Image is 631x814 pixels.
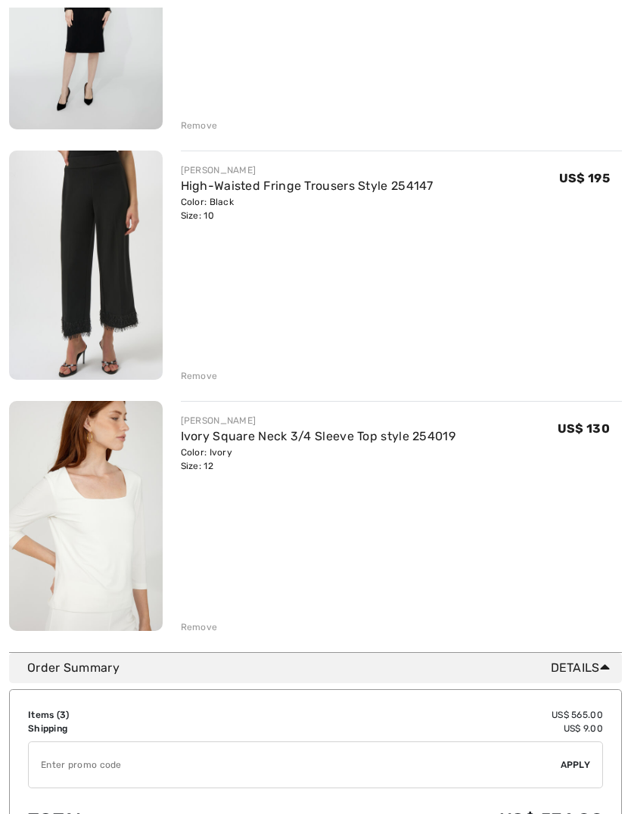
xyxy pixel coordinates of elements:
[9,401,163,631] img: Ivory Square Neck 3/4 Sleeve Top style 254019
[558,421,610,436] span: US$ 130
[28,722,236,735] td: Shipping
[181,414,456,427] div: [PERSON_NAME]
[561,758,591,772] span: Apply
[181,195,434,222] div: Color: Black Size: 10
[181,369,218,383] div: Remove
[181,179,434,193] a: High-Waisted Fringe Trousers Style 254147
[559,171,610,185] span: US$ 195
[181,620,218,634] div: Remove
[181,119,218,132] div: Remove
[181,163,434,177] div: [PERSON_NAME]
[29,742,561,788] input: Promo code
[181,429,456,443] a: Ivory Square Neck 3/4 Sleeve Top style 254019
[9,151,163,380] img: High-Waisted Fringe Trousers Style 254147
[551,659,616,677] span: Details
[28,708,236,722] td: Items ( )
[236,708,603,722] td: US$ 565.00
[181,446,456,473] div: Color: Ivory Size: 12
[60,710,66,720] span: 3
[27,659,616,677] div: Order Summary
[236,722,603,735] td: US$ 9.00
